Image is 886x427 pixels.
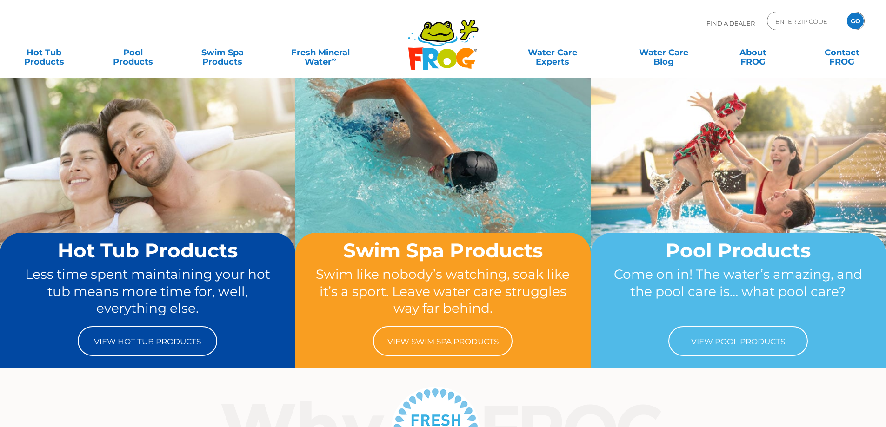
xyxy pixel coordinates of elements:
[496,43,609,62] a: Water CareExperts
[718,43,787,62] a: AboutFROG
[591,78,886,298] img: home-banner-pool-short
[188,43,257,62] a: Swim SpaProducts
[629,43,698,62] a: Water CareBlog
[18,266,278,317] p: Less time spent maintaining your hot tub means more time for, well, everything else.
[277,43,364,62] a: Fresh MineralWater∞
[608,240,868,261] h2: Pool Products
[99,43,168,62] a: PoolProducts
[807,43,877,62] a: ContactFROG
[668,326,808,356] a: View Pool Products
[295,78,591,298] img: home-banner-swim-spa-short
[313,240,573,261] h2: Swim Spa Products
[313,266,573,317] p: Swim like nobody’s watching, soak like it’s a sport. Leave water care struggles way far behind.
[706,12,755,35] p: Find A Dealer
[774,14,837,28] input: Zip Code Form
[18,240,278,261] h2: Hot Tub Products
[847,13,864,29] input: GO
[78,326,217,356] a: View Hot Tub Products
[332,55,336,63] sup: ∞
[608,266,868,317] p: Come on in! The water’s amazing, and the pool care is… what pool care?
[9,43,79,62] a: Hot TubProducts
[373,326,513,356] a: View Swim Spa Products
